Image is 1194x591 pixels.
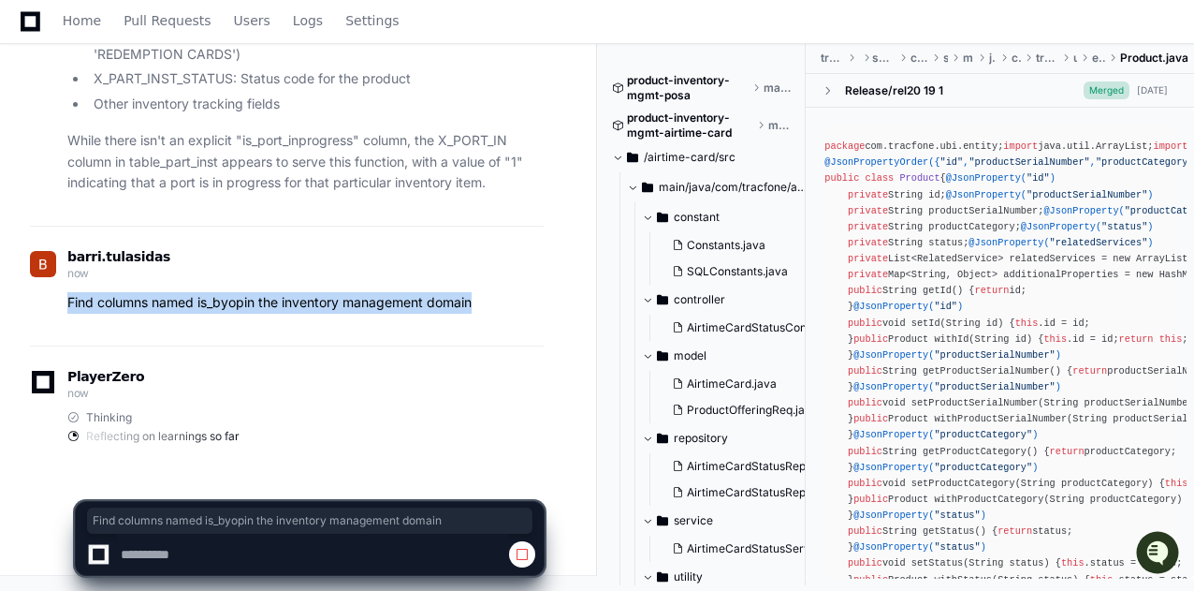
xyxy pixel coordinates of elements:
div: Welcome [19,75,341,105]
span: @JsonProperty( ) [853,349,1061,361]
span: public [848,445,882,456]
svg: Directory [657,288,668,311]
span: now [67,266,89,280]
span: Reflecting on learnings so far [86,429,240,444]
span: import [1003,140,1038,152]
span: Pylon [186,197,226,211]
button: AirtimeCard.java [664,371,818,397]
span: Thinking [86,410,132,425]
span: public [853,413,888,424]
span: Logs [293,15,323,26]
span: main [963,51,973,66]
div: We're offline, but we'll be back soon! [64,158,271,173]
span: "id" [1027,172,1050,184]
span: "status" [1101,221,1147,232]
button: AirtimeCardStatusRepository.java [664,453,825,480]
span: this [1159,332,1183,344]
span: "productSerialNumber" [934,381,1055,392]
span: AirtimeCardStatusController.java [687,320,863,335]
span: tracfone [1036,51,1058,66]
span: tracfone [821,51,843,66]
span: @JsonProperty( ) [946,188,1154,199]
iframe: Open customer support [1134,529,1185,580]
span: main/java/com/tracfone/airtime/card [659,180,807,195]
img: 1756235613930-3d25f9e4-fa56-45dd-b3ad-e072dfbd1548 [19,140,52,173]
span: services [872,51,895,66]
span: @JsonProperty( ) [853,461,1038,472]
span: "productSerialNumber" [968,156,1089,168]
svg: Directory [657,345,668,367]
svg: Directory [642,176,653,199]
p: While there isn't an explicit "is_port_inprogress" column, the X_PORT_IN column in table_part_ins... [67,130,544,194]
span: model [674,348,706,363]
span: package [824,140,865,152]
span: "productSerialNumber" [934,349,1055,361]
span: import [1154,140,1188,152]
button: Start new chat [318,145,341,168]
div: Release/rel20 19 1 [845,82,943,97]
span: class [865,172,894,184]
button: model [642,341,822,371]
button: /airtime-card/src [612,142,792,172]
span: ProductOfferingReq.java [687,403,818,418]
span: AirtimeCardStatusRepository.java [687,459,866,474]
span: return [1050,445,1085,456]
span: Find columns named is_byopin the inventory management domain [93,513,527,528]
span: @JsonProperty( ) [1021,221,1154,232]
span: return [1119,332,1154,344]
span: private [848,221,888,232]
span: Settings [345,15,399,26]
span: "productSerialNumber" [1027,188,1147,199]
span: cbo-v2 [910,51,928,66]
span: product-inventory-mgmt-airtime-card [627,111,753,140]
span: "id" [934,301,957,312]
span: product-inventory-mgmt-posa [627,73,749,103]
span: private [848,269,888,280]
li: X_PART_INST_STATUS: Status code for the product [88,68,544,90]
span: public [853,332,888,344]
span: ubi [1073,51,1077,66]
span: repository [674,431,728,446]
span: Product [899,172,939,184]
button: AirtimeCardStatusController.java [664,315,825,341]
span: "productCategory" [934,429,1032,440]
li: Other inventory tracking fields [88,94,544,115]
span: Pull Requests [124,15,211,26]
div: Start new chat [64,140,307,158]
a: Powered byPylon [132,196,226,211]
button: Constants.java [664,232,810,259]
span: Product.java [1120,51,1188,66]
button: controller [642,285,822,315]
span: Constants.java [687,238,765,253]
span: private [848,253,888,264]
span: @JsonProperty( ) [853,381,1061,392]
span: private [848,188,888,199]
span: constant [674,210,720,225]
span: @JsonProperty( ) [853,429,1038,440]
span: public [848,397,882,408]
span: this [1015,317,1039,328]
span: AirtimeCard.java [687,377,777,392]
button: main/java/com/tracfone/airtime/card [627,172,807,202]
div: [DATE] [1137,83,1168,97]
span: controller [674,292,725,307]
button: constant [642,202,822,232]
span: com [1012,51,1020,66]
span: this [1043,332,1067,344]
span: public [848,365,882,377]
span: master [764,81,792,96]
span: public [848,285,882,296]
span: src [943,51,949,66]
span: "productCategory" [934,461,1032,472]
span: @JsonProperty( ) [853,301,963,312]
span: "productCategory" [1096,156,1194,168]
span: Merged [1084,81,1129,99]
span: Home [63,15,101,26]
img: PlayerZero [19,19,56,56]
span: master [768,118,792,133]
span: SQLConstants.java [687,264,788,279]
button: ProductOfferingReq.java [664,397,818,423]
span: public [824,172,859,184]
span: private [848,237,888,248]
